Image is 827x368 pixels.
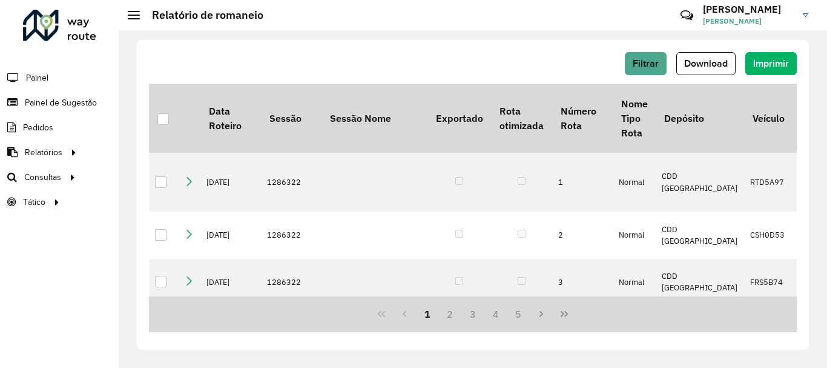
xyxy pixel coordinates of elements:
td: 1 [552,153,613,212]
td: 1286322 [261,212,321,259]
td: FRS5B74 [744,259,794,306]
button: Next Page [530,303,553,326]
button: 2 [438,303,461,326]
th: Número Rota [552,84,613,153]
button: 4 [484,303,507,326]
th: Sessão [261,84,321,153]
button: 5 [507,303,530,326]
button: Filtrar [625,52,667,75]
th: Rota otimizada [491,84,552,153]
button: Last Page [553,303,576,326]
span: Relatórios [25,146,62,159]
td: 2 [552,212,613,259]
td: [DATE] [200,259,261,306]
span: Filtrar [633,58,659,69]
a: Contato Rápido [674,2,700,28]
td: Normal [613,212,656,259]
span: [PERSON_NAME] [703,16,794,27]
span: Painel [26,72,48,84]
td: CSH0D53 [744,212,794,259]
td: 3 [552,259,613,306]
span: Painel de Sugestão [25,96,97,109]
th: Nome Tipo Rota [613,84,656,153]
td: [DATE] [200,212,261,259]
th: Data Roteiro [200,84,261,153]
span: Consultas [24,171,61,184]
span: Imprimir [753,58,789,69]
td: CDD [GEOGRAPHIC_DATA] [656,259,744,306]
th: Depósito [656,84,744,153]
td: CDD [GEOGRAPHIC_DATA] [656,212,744,259]
td: RTD5A97 [744,153,794,212]
h2: Relatório de romaneio [140,8,263,22]
td: Normal [613,153,656,212]
button: Download [676,52,736,75]
button: 3 [461,303,484,326]
th: Sessão Nome [321,84,427,153]
td: 1286322 [261,259,321,306]
th: Veículo [744,84,794,153]
span: Pedidos [23,121,53,134]
span: Download [684,58,728,69]
h3: [PERSON_NAME] [703,4,794,15]
span: Tático [23,196,45,209]
button: Imprimir [745,52,797,75]
th: Exportado [427,84,491,153]
td: 1286322 [261,153,321,212]
td: CDD [GEOGRAPHIC_DATA] [656,153,744,212]
td: [DATE] [200,153,261,212]
td: Normal [613,259,656,306]
button: 1 [416,303,439,326]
